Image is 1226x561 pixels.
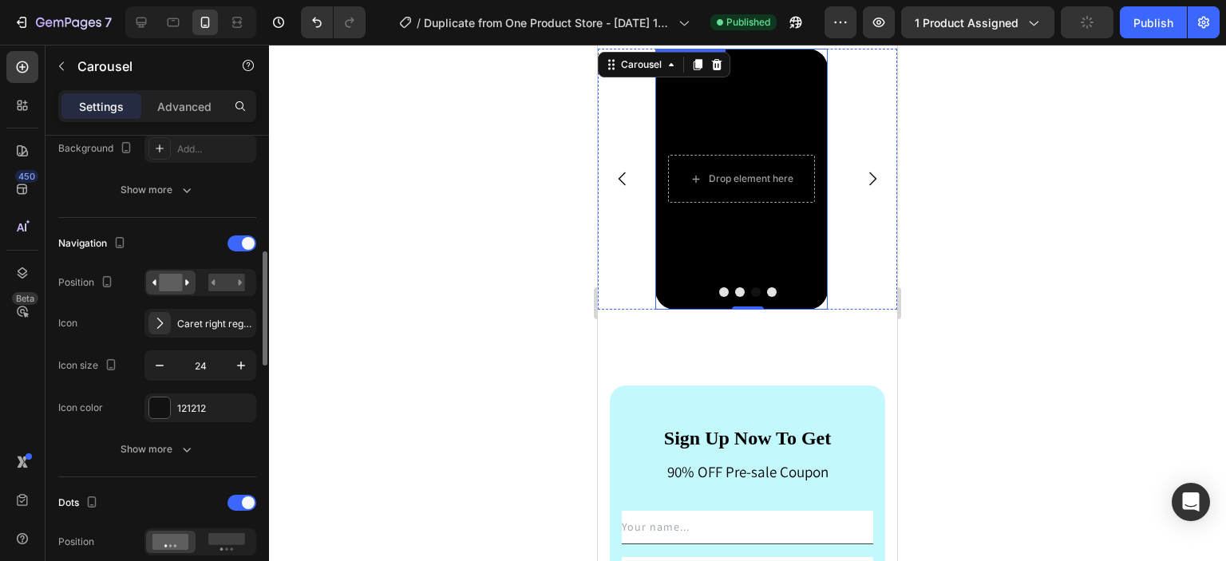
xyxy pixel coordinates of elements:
[58,233,129,255] div: Navigation
[58,355,121,377] div: Icon size
[726,15,770,30] span: Published
[121,182,195,198] div: Show more
[58,492,101,514] div: Dots
[1133,14,1173,31] div: Publish
[1120,6,1187,38] button: Publish
[177,317,252,331] div: Caret right regular
[105,13,112,32] p: 7
[58,535,94,549] div: Position
[121,441,195,457] div: Show more
[915,14,1018,31] span: 1 product assigned
[79,98,124,115] p: Settings
[58,176,256,204] button: Show more
[58,138,136,160] div: Background
[301,6,366,38] div: Undo/Redo
[77,57,213,76] p: Carousel
[58,316,77,330] div: Icon
[424,14,672,31] span: Duplicate from One Product Store - [DATE] 19:55:56
[177,142,252,156] div: Add...
[58,435,256,464] button: Show more
[58,401,103,415] div: Icon color
[24,512,275,546] input: Enter Your email address...
[177,401,252,416] div: 121212
[58,272,117,294] div: Position
[15,170,38,183] div: 450
[417,14,421,31] span: /
[598,45,897,561] iframe: Design area
[12,292,38,305] div: Beta
[901,6,1054,38] button: 1 product assigned
[6,6,119,38] button: 7
[1172,483,1210,521] div: Open Intercom Messenger
[157,98,212,115] p: Advanced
